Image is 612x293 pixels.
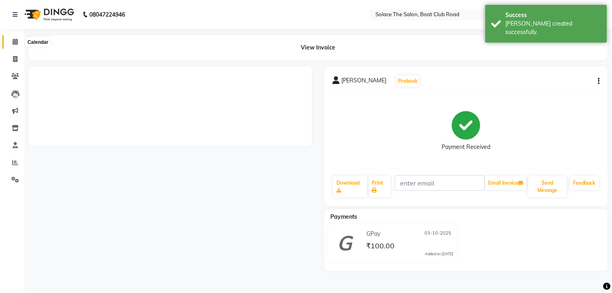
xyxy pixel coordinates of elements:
button: Email Invoice [485,176,527,190]
a: Feedback [570,176,599,190]
div: Success [506,11,601,19]
div: Payment Received [442,143,491,152]
img: logo [21,3,76,26]
span: [PERSON_NAME] [341,76,387,88]
span: GPay [366,230,380,238]
div: Calendar [26,37,50,47]
div: Added on [DATE] [425,251,454,257]
input: enter email [395,175,485,191]
a: Download [333,176,367,197]
button: Send Message [528,176,567,197]
span: Payments [330,213,358,220]
span: ₹100.00 [366,241,394,252]
div: Bill created successfully. [506,19,601,37]
div: View Invoice [28,35,608,60]
a: Print [369,176,391,197]
b: 08047224946 [89,3,125,26]
button: Prebook [397,75,420,87]
span: 03-10-2025 [425,230,452,238]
